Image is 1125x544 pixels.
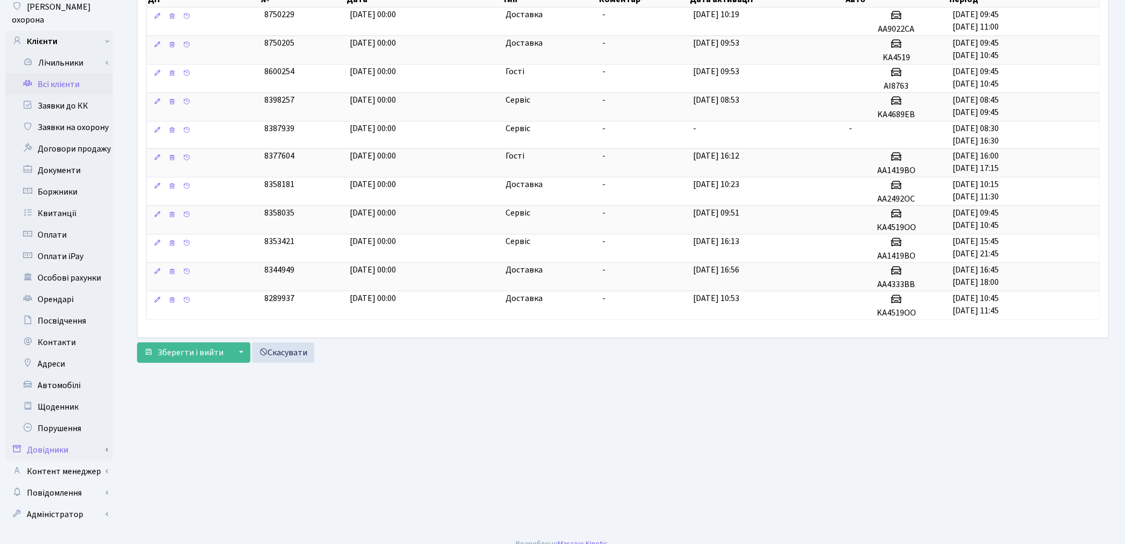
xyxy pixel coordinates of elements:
[849,123,852,134] span: -
[953,94,999,118] span: [DATE] 08:45 [DATE] 09:45
[953,178,999,203] span: [DATE] 10:15 [DATE] 11:30
[5,461,113,482] a: Контент менеджер
[350,207,396,219] span: [DATE] 00:00
[849,308,944,318] h5: KA4519OO
[602,178,605,190] span: -
[264,235,294,247] span: 8353421
[350,94,396,106] span: [DATE] 00:00
[506,9,543,21] span: Доставка
[264,292,294,304] span: 8289937
[252,342,314,363] a: Скасувати
[5,138,113,160] a: Договори продажу
[5,504,113,525] a: Адміністратор
[506,207,530,219] span: Сервіс
[693,235,739,247] span: [DATE] 16:13
[602,292,605,304] span: -
[264,123,294,134] span: 8387939
[602,235,605,247] span: -
[953,37,999,61] span: [DATE] 09:45 [DATE] 10:45
[849,110,944,120] h5: KA4689EB
[12,52,113,74] a: Лічильники
[506,178,543,191] span: Доставка
[602,150,605,162] span: -
[506,235,530,248] span: Сервіс
[849,223,944,233] h5: КА4519ОО
[602,123,605,134] span: -
[693,178,739,190] span: [DATE] 10:23
[953,235,999,260] span: [DATE] 15:45 [DATE] 21:45
[506,123,530,135] span: Сервіс
[953,123,999,147] span: [DATE] 08:30 [DATE] 16:30
[350,264,396,276] span: [DATE] 00:00
[137,342,230,363] button: Зберегти і вийти
[602,264,605,276] span: -
[264,94,294,106] span: 8398257
[5,224,113,246] a: Оплати
[5,353,113,375] a: Адреси
[953,9,999,33] span: [DATE] 09:45 [DATE] 11:00
[849,24,944,34] h5: AA9022CA
[5,31,113,52] a: Клієнти
[5,246,113,267] a: Оплати iPay
[849,166,944,176] h5: АА1419ВО
[5,289,113,310] a: Орендарі
[5,203,113,224] a: Квитанції
[264,9,294,20] span: 8750229
[506,150,524,162] span: Гості
[506,37,543,49] span: Доставка
[849,81,944,91] h5: AI8763
[602,66,605,77] span: -
[264,264,294,276] span: 8344949
[350,37,396,49] span: [DATE] 00:00
[264,66,294,77] span: 8600254
[5,439,113,461] a: Довідники
[264,37,294,49] span: 8750205
[350,123,396,134] span: [DATE] 00:00
[5,267,113,289] a: Особові рахунки
[264,178,294,190] span: 8358181
[693,207,739,219] span: [DATE] 09:51
[693,9,739,20] span: [DATE] 10:19
[157,347,223,359] span: Зберегти і вийти
[5,74,113,95] a: Всі клієнти
[602,207,605,219] span: -
[5,332,113,353] a: Контакти
[693,66,739,77] span: [DATE] 09:53
[693,123,696,134] span: -
[953,207,999,231] span: [DATE] 09:45 [DATE] 10:45
[693,37,739,49] span: [DATE] 09:53
[506,66,524,78] span: Гості
[350,66,396,77] span: [DATE] 00:00
[693,264,739,276] span: [DATE] 16:56
[350,292,396,304] span: [DATE] 00:00
[5,310,113,332] a: Посвідчення
[350,9,396,20] span: [DATE] 00:00
[506,292,543,305] span: Доставка
[5,375,113,396] a: Автомобілі
[693,94,739,106] span: [DATE] 08:53
[953,264,999,288] span: [DATE] 16:45 [DATE] 18:00
[5,95,113,117] a: Заявки до КК
[506,264,543,276] span: Доставка
[264,150,294,162] span: 8377604
[506,94,530,106] span: Сервіс
[5,482,113,504] a: Повідомлення
[693,150,739,162] span: [DATE] 16:12
[264,207,294,219] span: 8358035
[693,292,739,304] span: [DATE] 10:53
[849,251,944,261] h5: АА1419ВО
[849,53,944,63] h5: KA4519
[849,280,944,290] h5: AA4333BB
[5,396,113,418] a: Щоденник
[602,94,605,106] span: -
[5,117,113,138] a: Заявки на охорону
[350,150,396,162] span: [DATE] 00:00
[350,235,396,247] span: [DATE] 00:00
[350,178,396,190] span: [DATE] 00:00
[5,160,113,181] a: Документи
[5,418,113,439] a: Порушення
[953,66,999,90] span: [DATE] 09:45 [DATE] 10:45
[5,181,113,203] a: Боржники
[953,292,999,317] span: [DATE] 10:45 [DATE] 11:45
[602,37,605,49] span: -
